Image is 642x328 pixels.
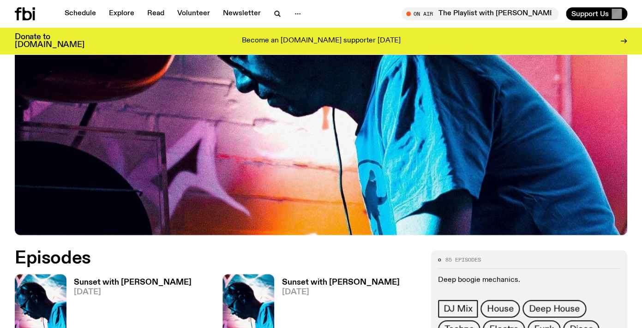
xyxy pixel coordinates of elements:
a: DJ Mix [438,300,478,317]
a: Volunteer [172,7,216,20]
a: Deep House [522,300,586,317]
span: DJ Mix [444,304,473,314]
span: [DATE] [74,288,192,296]
span: 85 episodes [445,257,481,262]
a: Newsletter [217,7,266,20]
h3: Sunset with [PERSON_NAME] [74,279,192,286]
span: House [487,304,513,314]
span: Support Us [571,10,609,18]
span: Deep House [529,304,579,314]
a: Read [142,7,170,20]
p: Deep boogie mechanics. [438,276,620,285]
button: On AirThe Playlist with [PERSON_NAME] [402,7,558,20]
button: Support Us [566,7,627,20]
p: Become an [DOMAIN_NAME] supporter [DATE] [242,37,401,45]
h3: Sunset with [PERSON_NAME] [282,279,399,286]
h3: Donate to [DOMAIN_NAME] [15,33,84,49]
a: House [480,300,520,317]
a: Explore [103,7,140,20]
a: Schedule [59,7,102,20]
h2: Episodes [15,250,420,267]
span: [DATE] [282,288,399,296]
